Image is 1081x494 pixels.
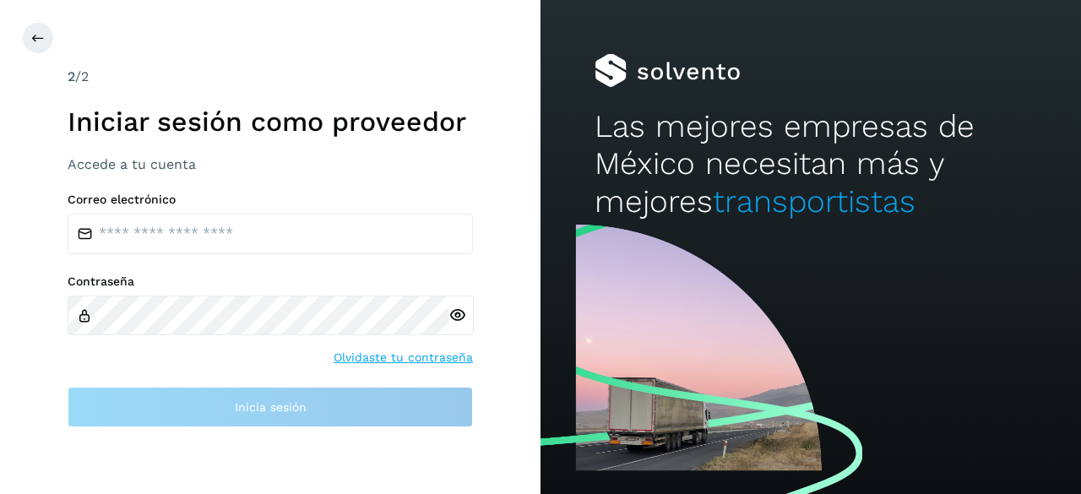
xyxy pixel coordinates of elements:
h1: Iniciar sesión como proveedor [68,106,473,138]
label: Contraseña [68,274,473,289]
div: /2 [68,67,473,87]
h3: Accede a tu cuenta [68,156,473,172]
h2: Las mejores empresas de México necesitan más y mejores [595,108,1027,220]
a: Olvidaste tu contraseña [334,349,473,366]
span: transportistas [713,183,915,220]
button: Inicia sesión [68,387,473,427]
span: 2 [68,68,75,84]
span: Inicia sesión [235,401,307,413]
label: Correo electrónico [68,193,473,207]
